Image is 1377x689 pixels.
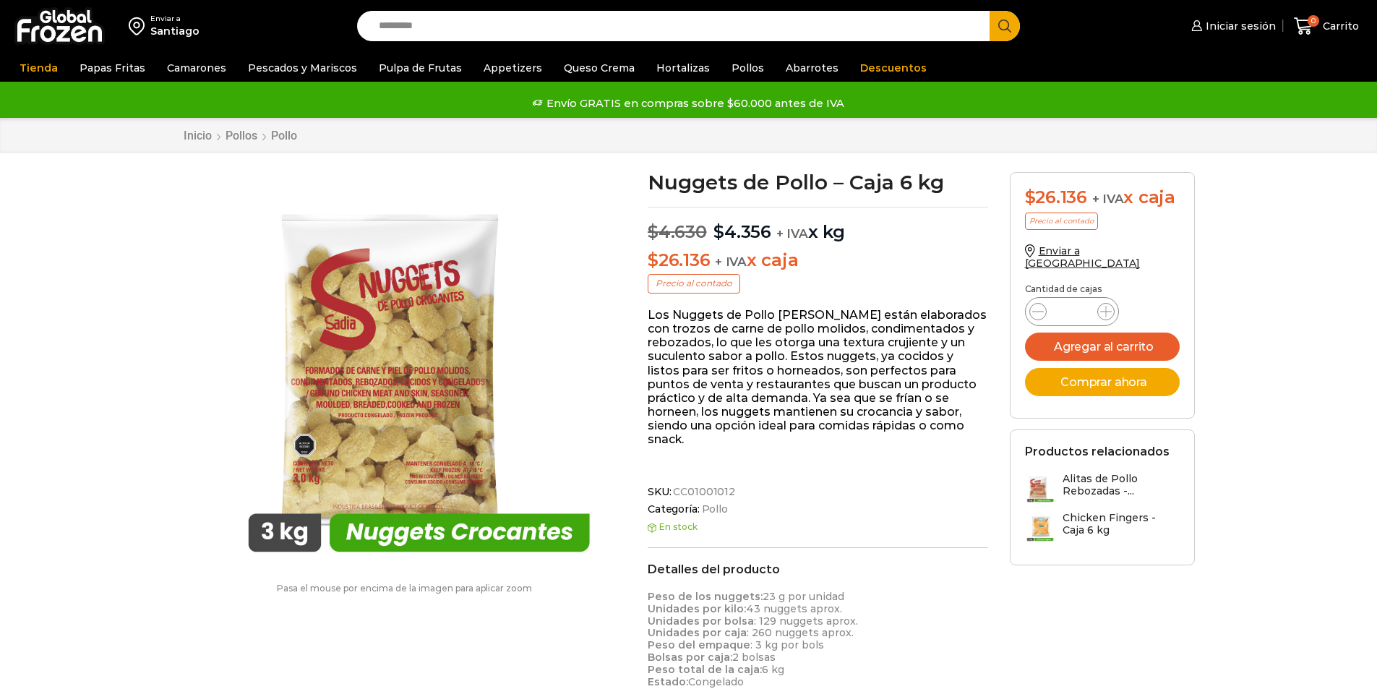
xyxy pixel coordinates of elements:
strong: Estado: [648,675,688,688]
a: Tienda [12,54,65,82]
p: Los Nuggets de Pollo [PERSON_NAME] están elaborados con trozos de carne de pollo molidos, condime... [648,308,988,447]
bdi: 26.136 [648,249,710,270]
h3: Alitas de Pollo Rebozadas -... [1063,473,1180,497]
a: Papas Fritas [72,54,153,82]
a: Pescados y Mariscos [241,54,364,82]
strong: Unidades por bolsa [648,615,754,628]
span: 0 [1308,15,1319,27]
p: Cantidad de cajas [1025,284,1180,294]
span: Iniciar sesión [1202,19,1276,33]
bdi: 26.136 [1025,187,1087,207]
div: x caja [1025,187,1180,208]
a: Pollos [225,129,258,142]
a: Pollos [724,54,771,82]
a: Abarrotes [778,54,846,82]
a: Appetizers [476,54,549,82]
a: Descuentos [853,54,934,82]
a: Camarones [160,54,233,82]
span: SKU: [648,486,988,498]
button: Agregar al carrito [1025,333,1180,361]
a: Pollo [700,503,728,515]
bdi: 4.356 [713,221,771,242]
p: x caja [648,250,988,271]
button: Comprar ahora [1025,368,1180,396]
bdi: 4.630 [648,221,707,242]
span: $ [1025,187,1036,207]
a: 0 Carrito [1290,9,1363,43]
img: address-field-icon.svg [129,14,150,38]
span: + IVA [1092,192,1124,206]
div: Enviar a [150,14,200,24]
p: En stock [648,522,988,532]
a: Alitas de Pollo Rebozadas -... [1025,473,1180,504]
span: + IVA [715,254,747,269]
a: Pulpa de Frutas [372,54,469,82]
strong: Bolsas por caja: [648,651,732,664]
img: nuggets [220,172,617,569]
p: Precio al contado [648,274,740,293]
span: Carrito [1319,19,1359,33]
h1: Nuggets de Pollo – Caja 6 kg [648,172,988,192]
h3: Chicken Fingers - Caja 6 kg [1063,512,1180,536]
p: Pasa el mouse por encima de la imagen para aplicar zoom [183,583,627,594]
a: Pollo [270,129,298,142]
a: Iniciar sesión [1188,12,1276,40]
span: Categoría: [648,503,988,515]
span: + IVA [776,226,808,241]
strong: Peso total de la caja: [648,663,762,676]
span: $ [713,221,724,242]
a: Hortalizas [649,54,717,82]
strong: Unidades por kilo: [648,602,746,615]
a: Chicken Fingers - Caja 6 kg [1025,512,1180,543]
p: x kg [648,207,988,243]
strong: Unidades por caja [648,626,747,639]
a: Queso Crema [557,54,642,82]
h2: Detalles del producto [648,562,988,576]
strong: Peso del empaque [648,638,750,651]
h2: Productos relacionados [1025,445,1170,458]
input: Product quantity [1058,301,1086,322]
span: CC01001012 [671,486,735,498]
a: Inicio [183,129,213,142]
span: $ [648,221,659,242]
div: Santiago [150,24,200,38]
nav: Breadcrumb [183,129,298,142]
button: Search button [990,11,1020,41]
span: $ [648,249,659,270]
p: Precio al contado [1025,213,1098,230]
strong: Peso de los nuggets: [648,590,763,603]
a: Enviar a [GEOGRAPHIC_DATA] [1025,244,1141,270]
